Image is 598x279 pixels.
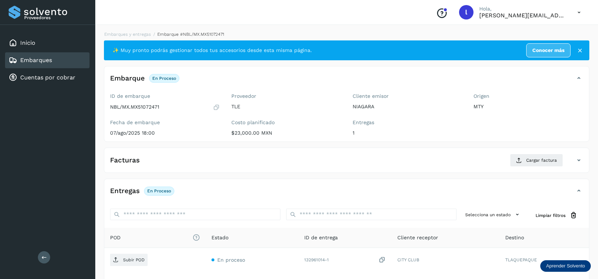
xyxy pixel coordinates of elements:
[110,119,220,126] label: Fecha de embarque
[526,43,571,57] a: Conocer más
[546,263,585,269] p: Aprender Solvento
[526,157,557,164] span: Cargar factura
[353,130,462,136] p: 1
[353,119,462,126] label: Entregas
[123,257,145,262] p: Subir POD
[110,104,159,110] p: NBL/MX.MX51072471
[479,6,566,12] p: Hola,
[104,154,589,173] div: FacturasCargar factura
[499,248,589,272] td: TLAQUEPAQUE
[353,104,462,110] p: NIAGARA
[536,212,566,219] span: Limpiar filtros
[110,234,200,241] span: POD
[110,74,145,83] h4: Embarque
[505,234,524,241] span: Destino
[152,76,176,81] p: En proceso
[5,35,90,51] div: Inicio
[510,154,563,167] button: Cargar factura
[397,234,438,241] span: Cliente receptor
[462,209,524,221] button: Selecciona un estado
[231,130,341,136] p: $23,000.00 MXN
[157,32,224,37] span: Embarque #NBL/MX.MX51072471
[110,156,140,165] h4: Facturas
[104,185,589,203] div: EntregasEn proceso
[110,130,220,136] p: 07/ago/2025 18:00
[5,52,90,68] div: Embarques
[353,93,462,99] label: Cliente emisor
[24,15,87,20] p: Proveedores
[113,47,312,54] span: ✨ Muy pronto podrás gestionar todos tus accesorios desde esta misma página.
[104,72,589,90] div: EmbarqueEn proceso
[479,12,566,19] p: lorena.rojo@serviciosatc.com.mx
[104,32,151,37] a: Embarques y entregas
[473,93,583,99] label: Origen
[231,93,341,99] label: Proveedor
[20,39,35,46] a: Inicio
[147,188,171,193] p: En proceso
[231,119,341,126] label: Costo planificado
[540,260,591,272] div: Aprender Solvento
[304,234,338,241] span: ID de entrega
[110,254,148,266] button: Subir POD
[473,104,583,110] p: MTY
[20,74,75,81] a: Cuentas por cobrar
[231,104,341,110] p: TLE
[104,31,589,38] nav: breadcrumb
[211,234,228,241] span: Estado
[20,57,52,64] a: Embarques
[5,70,90,86] div: Cuentas por cobrar
[217,257,245,263] span: En proceso
[530,209,583,222] button: Limpiar filtros
[304,256,386,264] div: 132961014-1
[110,187,140,195] h4: Entregas
[110,93,220,99] label: ID de embarque
[392,248,499,272] td: CITY CLUB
